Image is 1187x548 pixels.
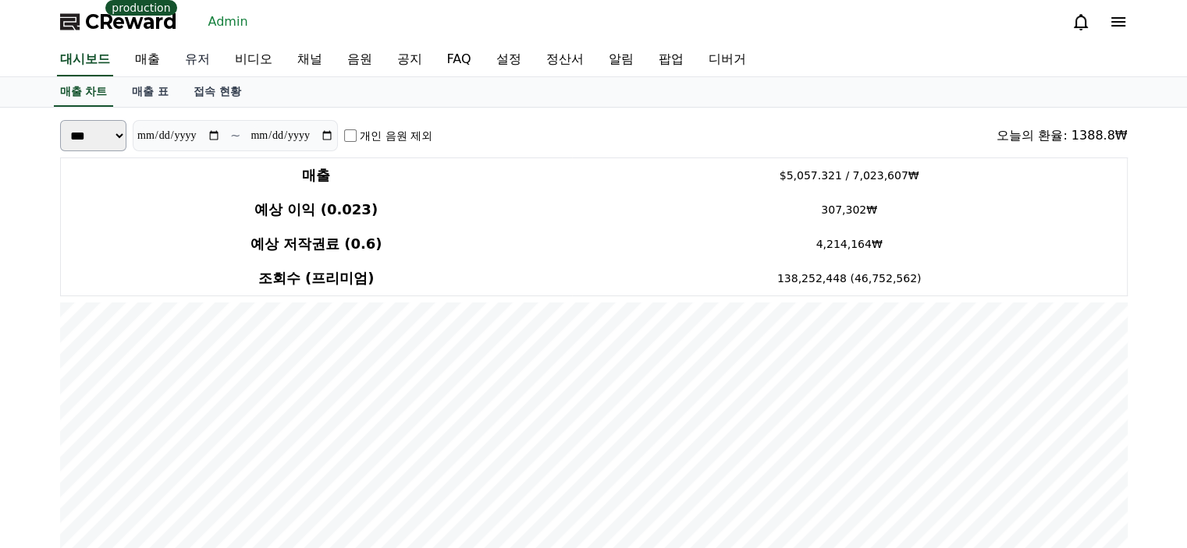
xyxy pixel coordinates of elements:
a: 비디오 [222,44,285,76]
a: 매출 차트 [54,77,114,107]
label: 개인 음원 제외 [360,128,432,143]
a: 대시보드 [57,44,113,76]
span: Home [40,461,67,473]
a: 접속 현황 [181,77,254,107]
a: 정산서 [534,44,596,76]
a: 매출 표 [119,77,181,107]
p: ~ [230,126,240,145]
span: CReward [85,9,177,34]
div: 오늘의 환율: 1388.8₩ [997,126,1127,145]
a: CReward [60,9,177,34]
td: 138,252,448 (46,752,562) [572,261,1127,296]
h4: 예상 저작권료 (0.6) [67,233,566,255]
h4: 매출 [67,164,566,186]
h4: 조회수 (프리미엄) [67,267,566,289]
a: 채널 [285,44,335,76]
a: 디버거 [696,44,759,76]
a: 유저 [172,44,222,76]
span: Messages [130,461,176,474]
td: 307,302₩ [572,193,1127,227]
a: Messages [103,437,201,476]
a: 매출 [123,44,172,76]
a: 음원 [335,44,385,76]
a: Admin [202,9,254,34]
a: 공지 [385,44,435,76]
a: 설정 [484,44,534,76]
a: FAQ [435,44,484,76]
a: Settings [201,437,300,476]
span: Settings [231,461,269,473]
a: Home [5,437,103,476]
a: 알림 [596,44,646,76]
td: 4,214,164₩ [572,227,1127,261]
td: $5,057.321 / 7,023,607₩ [572,158,1127,193]
a: 팝업 [646,44,696,76]
h4: 예상 이익 (0.023) [67,199,566,221]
